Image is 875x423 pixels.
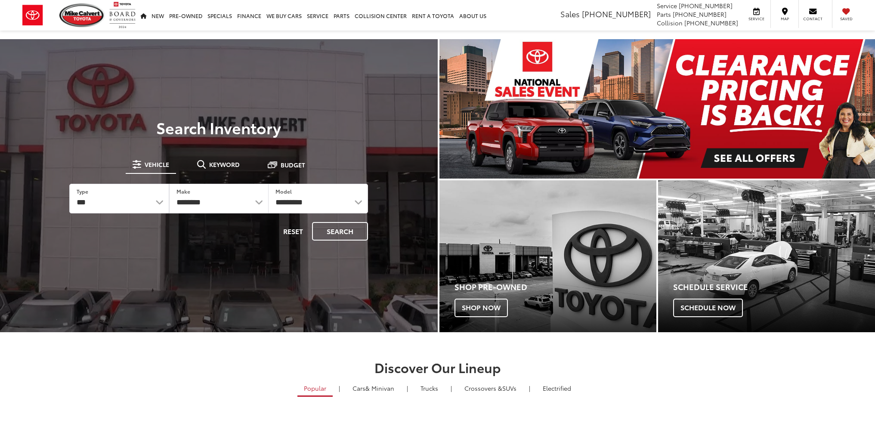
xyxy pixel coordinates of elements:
[775,16,794,22] span: Map
[365,384,394,392] span: & Minivan
[679,1,733,10] span: [PHONE_NUMBER]
[405,384,410,392] li: |
[455,299,508,317] span: Shop Now
[337,384,342,392] li: |
[527,384,532,392] li: |
[176,188,190,195] label: Make
[439,180,656,332] a: Shop Pre-Owned Shop Now
[312,222,368,241] button: Search
[657,10,671,19] span: Parts
[276,222,310,241] button: Reset
[657,19,683,27] span: Collision
[275,188,292,195] label: Model
[837,16,856,22] span: Saved
[297,381,333,397] a: Popular
[36,119,402,136] h3: Search Inventory
[455,283,656,291] h4: Shop Pre-Owned
[673,10,727,19] span: [PHONE_NUMBER]
[657,1,677,10] span: Service
[414,381,445,395] a: Trucks
[673,283,875,291] h4: Schedule Service
[439,180,656,332] div: Toyota
[59,3,105,27] img: Mike Calvert Toyota
[684,19,738,27] span: [PHONE_NUMBER]
[673,299,743,317] span: Schedule Now
[458,381,523,395] a: SUVs
[209,161,240,167] span: Keyword
[536,381,578,395] a: Electrified
[747,16,766,22] span: Service
[448,384,454,392] li: |
[145,161,169,167] span: Vehicle
[582,8,651,19] span: [PHONE_NUMBER]
[77,188,88,195] label: Type
[464,384,502,392] span: Crossovers &
[658,180,875,332] a: Schedule Service Schedule Now
[346,381,401,395] a: Cars
[803,16,822,22] span: Contact
[281,162,305,168] span: Budget
[658,180,875,332] div: Toyota
[134,360,741,374] h2: Discover Our Lineup
[560,8,580,19] span: Sales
